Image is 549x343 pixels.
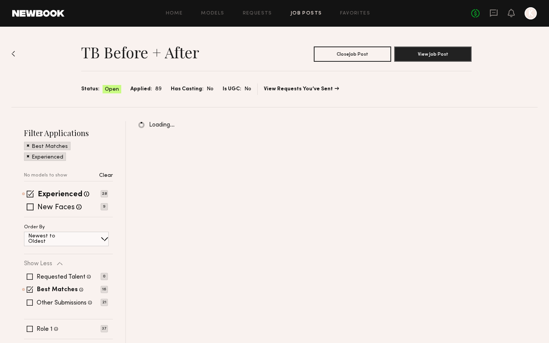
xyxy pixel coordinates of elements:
[101,203,108,210] p: 9
[243,11,272,16] a: Requests
[314,46,391,62] button: CloseJob Post
[291,11,322,16] a: Job Posts
[24,128,113,138] h2: Filter Applications
[37,274,85,280] label: Requested Talent
[81,43,199,62] h1: TB Before + After
[155,85,162,93] span: 89
[81,85,100,93] span: Status:
[101,286,108,293] p: 16
[264,87,339,92] a: View Requests You’ve Sent
[166,11,183,16] a: Home
[105,86,119,93] span: Open
[101,273,108,280] p: 0
[525,7,537,19] a: K
[11,51,15,57] img: Back to previous page
[37,204,75,212] label: New Faces
[32,144,68,149] p: Best Matches
[244,85,251,93] span: No
[37,300,87,306] label: Other Submissions
[101,190,108,197] p: 28
[201,11,224,16] a: Models
[99,173,113,178] p: Clear
[24,261,52,267] p: Show Less
[32,155,63,160] p: Experienced
[37,326,53,332] label: Role 1
[394,46,472,62] button: View Job Post
[130,85,152,93] span: Applied:
[38,191,82,199] label: Experienced
[223,85,241,93] span: Is UGC:
[207,85,213,93] span: No
[171,85,204,93] span: Has Casting:
[24,173,67,178] p: No models to show
[149,122,175,128] span: Loading…
[28,234,74,244] p: Newest to Oldest
[340,11,370,16] a: Favorites
[101,299,108,306] p: 21
[37,287,78,293] label: Best Matches
[24,225,45,230] p: Order By
[101,325,108,332] p: 37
